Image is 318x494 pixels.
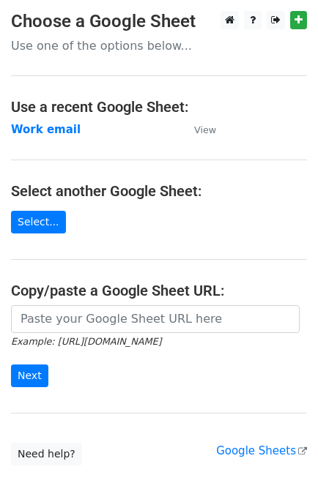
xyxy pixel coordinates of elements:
[11,211,66,233] a: Select...
[11,336,161,347] small: Example: [URL][DOMAIN_NAME]
[194,124,216,135] small: View
[11,364,48,387] input: Next
[216,444,307,457] a: Google Sheets
[11,98,307,116] h4: Use a recent Google Sheet:
[11,282,307,299] h4: Copy/paste a Google Sheet URL:
[11,38,307,53] p: Use one of the options below...
[11,305,300,333] input: Paste your Google Sheet URL here
[11,11,307,32] h3: Choose a Google Sheet
[11,443,82,465] a: Need help?
[11,123,81,136] a: Work email
[180,123,216,136] a: View
[11,182,307,200] h4: Select another Google Sheet:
